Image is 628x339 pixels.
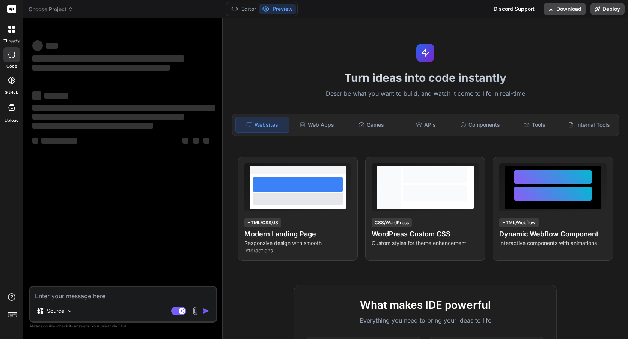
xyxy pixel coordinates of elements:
[227,71,623,84] h1: Turn ideas into code instantly
[3,38,20,44] label: threads
[32,138,38,144] span: ‌
[345,117,398,133] div: Games
[6,63,17,69] label: code
[32,91,41,100] span: ‌
[372,239,479,247] p: Custom styles for theme enhancement
[227,89,623,99] p: Describe what you want to build, and watch it come to life in real-time
[32,114,184,120] span: ‌
[244,229,352,239] h4: Modern Landing Page
[32,40,43,51] span: ‌
[47,307,64,315] p: Source
[32,123,153,129] span: ‌
[66,308,73,314] img: Pick Models
[306,297,544,313] h2: What makes IDE powerful
[291,117,343,133] div: Web Apps
[259,4,296,14] button: Preview
[191,307,199,315] img: attachment
[29,322,217,330] p: Always double-check its answers. Your in Bind
[203,138,209,144] span: ‌
[372,218,412,227] div: CSS/WordPress
[182,138,188,144] span: ‌
[489,3,539,15] div: Discord Support
[508,117,561,133] div: Tools
[202,307,210,315] img: icon
[454,117,507,133] div: Components
[29,6,73,13] span: Choose Project
[41,138,77,144] span: ‌
[306,316,544,325] p: Everything you need to bring your ideas to life
[5,117,19,124] label: Upload
[235,117,289,133] div: Websites
[5,89,18,96] label: GitHub
[244,239,352,254] p: Responsive design with smooth interactions
[32,55,184,61] span: ‌
[499,229,607,239] h4: Dynamic Webflow Component
[244,218,281,227] div: HTML/CSS/JS
[544,3,586,15] button: Download
[590,3,625,15] button: Deploy
[499,239,607,247] p: Interactive components with animations
[101,324,114,328] span: privacy
[372,229,479,239] h4: WordPress Custom CSS
[499,218,539,227] div: HTML/Webflow
[44,93,68,99] span: ‌
[563,117,616,133] div: Internal Tools
[46,43,58,49] span: ‌
[228,4,259,14] button: Editor
[32,64,170,70] span: ‌
[193,138,199,144] span: ‌
[399,117,452,133] div: APIs
[32,105,215,111] span: ‌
